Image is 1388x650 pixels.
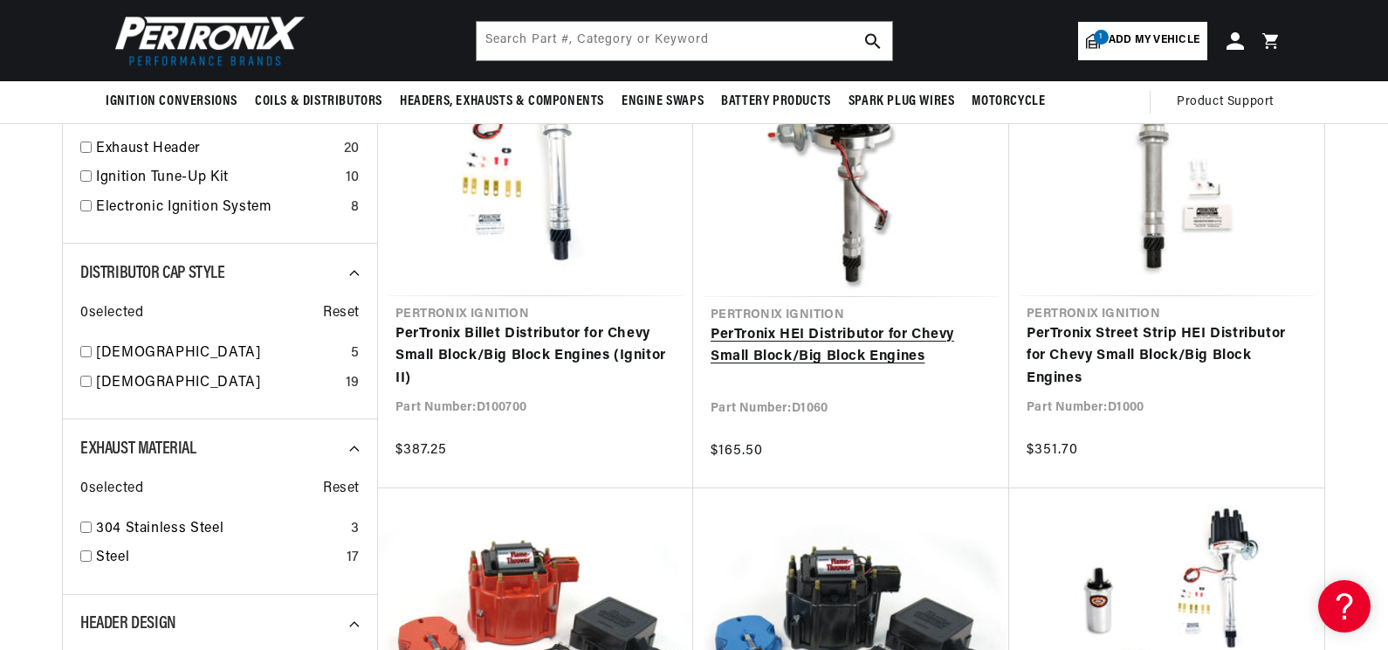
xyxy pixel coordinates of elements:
[351,342,360,365] div: 5
[96,372,339,395] a: [DEMOGRAPHIC_DATA]
[323,478,360,501] span: Reset
[106,10,306,71] img: Pertronix
[106,81,246,122] summary: Ignition Conversions
[849,93,955,111] span: Spark Plug Wires
[96,167,339,190] a: Ignition Tune-Up Kit
[391,81,613,122] summary: Headers, Exhausts & Components
[963,81,1054,122] summary: Motorcycle
[840,81,964,122] summary: Spark Plug Wires
[80,265,225,282] span: Distributor Cap Style
[1078,22,1207,60] a: 1Add my vehicle
[96,547,340,570] a: Steel
[80,440,196,458] span: Exhaust Material
[80,302,143,325] span: 0 selected
[347,547,360,570] div: 17
[351,518,360,541] div: 3
[246,81,391,122] summary: Coils & Distributors
[613,81,712,122] summary: Engine Swaps
[323,302,360,325] span: Reset
[712,81,840,122] summary: Battery Products
[622,93,704,111] span: Engine Swaps
[395,323,676,391] a: PerTronix Billet Distributor for Chevy Small Block/Big Block Engines (Ignitor II)
[80,615,176,633] span: Header Design
[96,138,337,161] a: Exhaust Header
[711,324,992,369] a: PerTronix HEI Distributor for Chevy Small Block/Big Block Engines
[351,197,360,219] div: 8
[346,167,360,190] div: 10
[854,22,892,60] button: search button
[96,518,344,541] a: 304 Stainless Steel
[1109,32,1199,49] span: Add my vehicle
[106,93,237,111] span: Ignition Conversions
[972,93,1045,111] span: Motorcycle
[346,372,360,395] div: 19
[344,138,360,161] div: 20
[96,342,344,365] a: [DEMOGRAPHIC_DATA]
[1177,93,1274,112] span: Product Support
[80,478,143,501] span: 0 selected
[400,93,604,111] span: Headers, Exhausts & Components
[477,22,892,60] input: Search Part #, Category or Keyword
[96,197,344,219] a: Electronic Ignition System
[1177,81,1282,123] summary: Product Support
[1027,323,1307,391] a: PerTronix Street Strip HEI Distributor for Chevy Small Block/Big Block Engines
[721,93,831,111] span: Battery Products
[1094,30,1109,45] span: 1
[255,93,382,111] span: Coils & Distributors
